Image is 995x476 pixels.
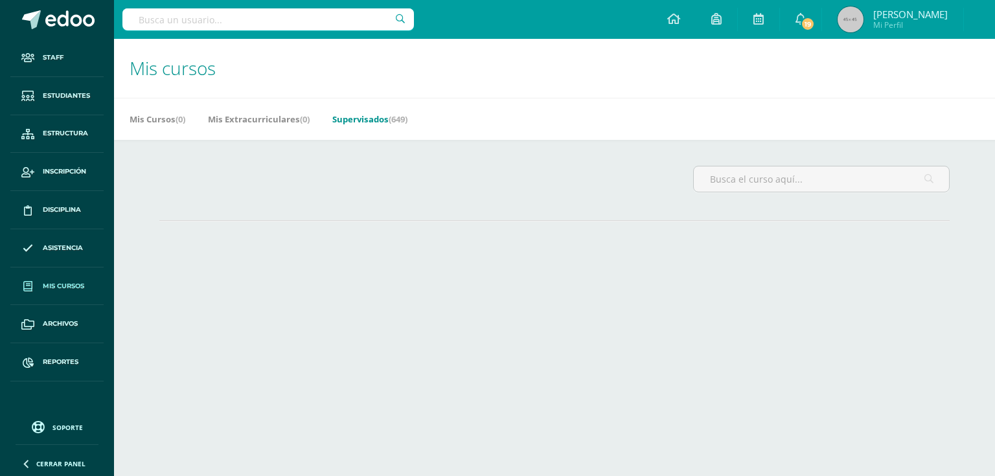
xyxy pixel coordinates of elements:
[43,166,86,177] span: Inscripción
[10,343,104,381] a: Reportes
[10,229,104,267] a: Asistencia
[176,113,185,125] span: (0)
[332,109,407,130] a: Supervisados(649)
[694,166,949,192] input: Busca el curso aquí...
[873,8,948,21] span: [PERSON_NAME]
[36,459,86,468] span: Cerrar panel
[43,128,88,139] span: Estructura
[208,109,310,130] a: Mis Extracurriculares(0)
[10,191,104,229] a: Disciplina
[10,77,104,115] a: Estudiantes
[130,56,216,80] span: Mis cursos
[801,17,815,31] span: 19
[10,115,104,153] a: Estructura
[10,267,104,306] a: Mis cursos
[43,52,63,63] span: Staff
[43,91,90,101] span: Estudiantes
[389,113,407,125] span: (649)
[10,39,104,77] a: Staff
[838,6,863,32] img: 45x45
[10,305,104,343] a: Archivos
[16,418,98,435] a: Soporte
[300,113,310,125] span: (0)
[43,281,84,291] span: Mis cursos
[130,109,185,130] a: Mis Cursos(0)
[43,319,78,329] span: Archivos
[873,19,948,30] span: Mi Perfil
[52,423,83,432] span: Soporte
[43,205,81,215] span: Disciplina
[43,243,83,253] span: Asistencia
[122,8,414,30] input: Busca un usuario...
[43,357,78,367] span: Reportes
[10,153,104,191] a: Inscripción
